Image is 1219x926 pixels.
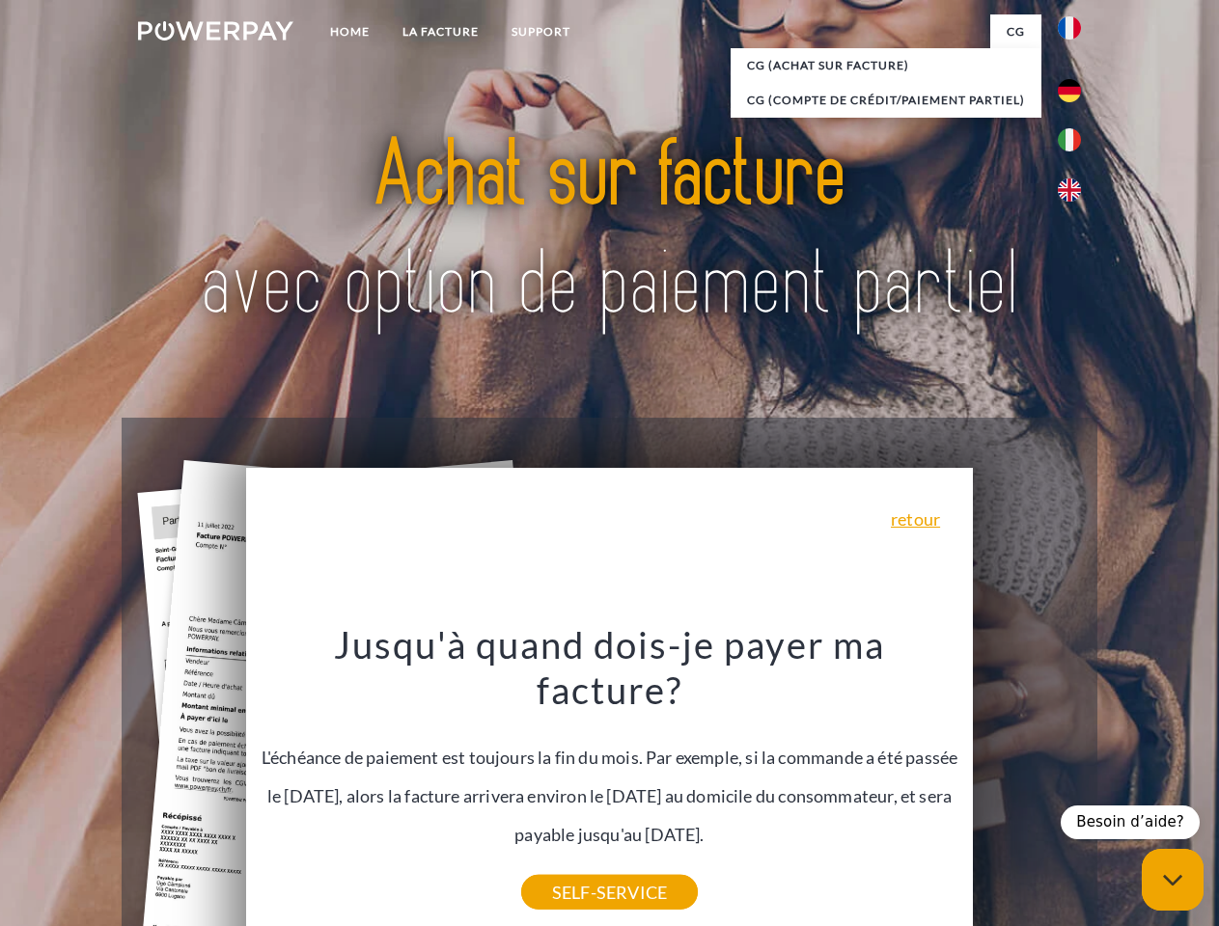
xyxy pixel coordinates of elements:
[258,621,962,892] div: L'échéance de paiement est toujours la fin du mois. Par exemple, si la commande a été passée le [...
[184,93,1035,369] img: title-powerpay_fr.svg
[990,14,1041,49] a: CG
[1142,849,1204,911] iframe: Bouton de lancement de la fenêtre de messagerie, conversation en cours
[386,14,495,49] a: LA FACTURE
[138,21,293,41] img: logo-powerpay-white.svg
[891,510,940,528] a: retour
[1058,128,1081,151] img: it
[521,875,698,910] a: SELF-SERVICE
[1058,178,1081,202] img: en
[1058,16,1081,40] img: fr
[731,48,1041,83] a: CG (achat sur facture)
[1058,79,1081,102] img: de
[314,14,386,49] a: Home
[258,621,962,714] h3: Jusqu'à quand dois-je payer ma facture?
[495,14,587,49] a: Support
[1061,805,1200,839] div: Besoin d’aide?
[731,83,1041,118] a: CG (Compte de crédit/paiement partiel)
